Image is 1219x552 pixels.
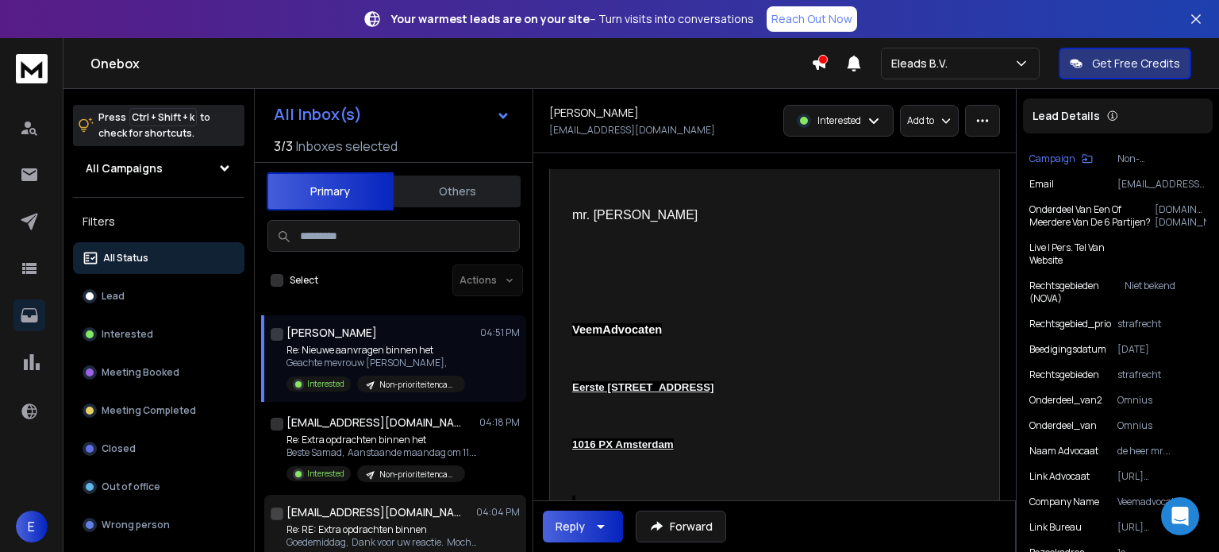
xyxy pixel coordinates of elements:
button: E [16,511,48,542]
p: 04:18 PM [479,416,520,429]
a: Reach Out Now [767,6,857,32]
p: rechtsgebieden [1029,369,1099,381]
p: onderdeel_van2 [1029,394,1102,407]
p: Get Free Credits [1092,56,1180,71]
h1: [PERSON_NAME] [286,325,377,341]
p: strafrecht [1117,369,1206,381]
button: Get Free Credits [1059,48,1191,79]
p: Omnius [1117,394,1206,407]
button: Interested [73,318,244,350]
button: Wrong person [73,509,244,541]
u: 1016 PX Amsterdam [572,438,674,450]
p: Re: Nieuwe aanvragen binnen het [286,344,465,357]
h1: [EMAIL_ADDRESS][DOMAIN_NAME] [286,415,461,430]
button: Reply [543,511,623,542]
button: All Inbox(s) [261,98,523,130]
p: Closed [102,442,136,455]
h1: All Inbox(s) [274,106,362,122]
p: Niet bekend [1125,280,1206,305]
p: Re: RE: Extra opdrachten binnen [286,523,477,536]
p: Reach Out Now [771,11,852,27]
button: Closed [73,433,244,465]
p: Campaign [1029,152,1075,165]
p: onderdeel_van [1029,419,1097,432]
p: [DATE] [1117,343,1206,356]
p: Interested [307,378,344,390]
h3: Filters [73,210,244,233]
span: mr. [PERSON_NAME] [572,208,698,222]
button: Meeting Booked [73,357,244,388]
p: All Status [103,252,148,264]
button: All Campaigns [73,152,244,184]
p: Link Bureau [1029,521,1082,534]
p: Interested [817,114,861,127]
div: Open Intercom Messenger [1161,497,1199,535]
p: [URL][DOMAIN_NAME] [1117,470,1206,483]
p: Goedemiddag, Dank voor uw reactie. Mocht u [286,536,477,549]
button: Lead [73,280,244,312]
span: 3 / 3 [274,137,293,156]
button: All Status [73,242,244,274]
p: Lead Details [1032,108,1100,124]
button: Forward [636,511,726,542]
p: Press to check for shortcuts. [98,110,210,141]
p: Naam Advocaat [1029,445,1098,457]
p: Beedigingsdatum [1029,343,1106,356]
strong: Your warmest leads are on your site [391,11,590,26]
p: Meeting Booked [102,366,179,379]
p: Interested [102,328,153,341]
img: logo [16,54,48,83]
p: Interested [307,468,344,480]
p: Re: Extra opdrachten binnen het [286,434,477,446]
u: Eerste [STREET_ADDRESS] [572,381,714,393]
h1: [PERSON_NAME] [549,105,639,121]
p: – Turn visits into conversations [391,11,754,27]
p: Eleads B.V. [891,56,954,71]
p: Non-prioriteitencampagne Hele Dag | Eleads [379,379,456,391]
p: Add to [907,114,934,127]
b: Advocaten [602,323,662,336]
p: de heer mr. [PERSON_NAME] [1117,445,1206,457]
button: Others [394,174,521,209]
span: Ctrl + Shift + k [129,108,197,126]
b: Veem [572,323,602,336]
button: Meeting Completed [73,395,244,427]
p: Lead [102,290,125,303]
p: Omnius [1117,419,1206,432]
p: [URL][DOMAIN_NAME] [1117,521,1206,534]
p: Beste Samad, Aanstaande maandag om 11.30 [286,446,477,459]
h1: [EMAIL_ADDRESS][DOMAIN_NAME] [286,504,461,520]
p: Link Advocaat [1029,470,1090,483]
button: Out of office [73,471,244,503]
p: Company Name [1029,496,1099,508]
h1: Onebox [90,54,811,73]
button: Campaign [1029,152,1093,165]
p: [DOMAIN_NAME], [DOMAIN_NAME] [1155,203,1206,229]
p: strafrecht [1117,318,1206,330]
p: Non-prioriteitencampagne Hele Dag | Eleads [379,469,456,481]
p: Live | Pers. Tel van Website [1029,241,1128,267]
p: Wrong person [102,519,170,531]
p: Veemadvocaten [1117,496,1206,508]
button: Primary [267,172,394,210]
p: [EMAIL_ADDRESS][DOMAIN_NAME] [549,124,715,137]
p: [EMAIL_ADDRESS][DOMAIN_NAME] [1117,178,1206,191]
p: 04:51 PM [480,326,520,339]
p: Meeting Completed [102,404,196,417]
h3: Inboxes selected [296,137,398,156]
p: Onderdeel van een of meerdere van de 6 partijen? [1029,203,1155,229]
p: Rechtsgebieden (NOVA) [1029,280,1125,305]
p: rechtsgebied_prio [1029,318,1111,330]
p: Non-prioriteitencampagne Hele Dag | Eleads [1117,152,1206,165]
p: Email [1029,178,1054,191]
label: Select [290,274,318,287]
h1: All Campaigns [86,160,163,176]
p: 04:04 PM [476,506,520,519]
p: Out of office [102,481,160,493]
div: Reply [556,519,585,535]
p: Geachte mevrouw [PERSON_NAME], [286,357,465,369]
